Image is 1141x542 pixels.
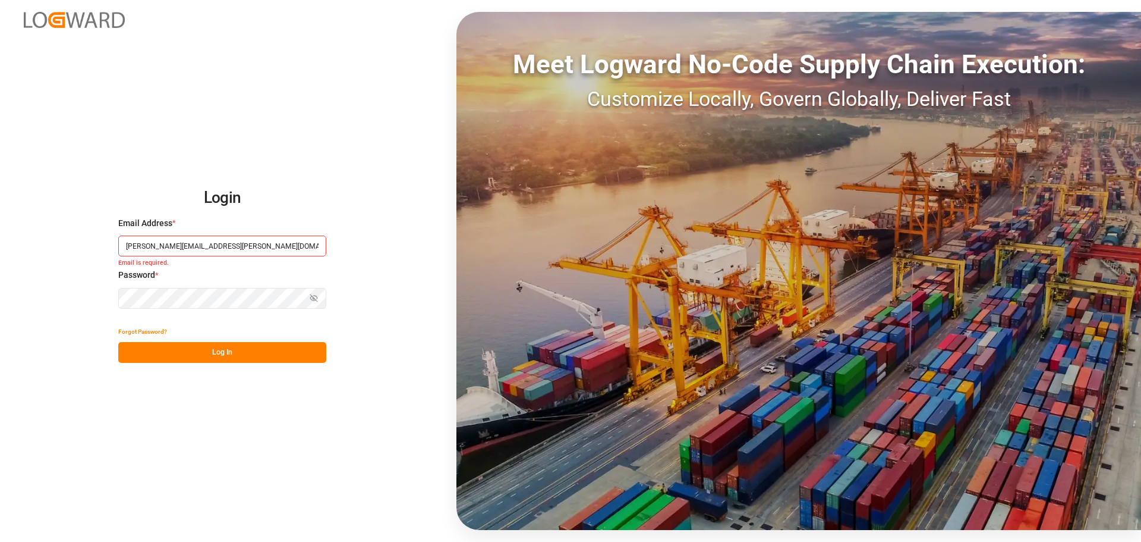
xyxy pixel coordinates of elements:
button: Log In [118,342,326,363]
button: Forgot Password? [118,321,167,342]
small: Email is required. [118,259,326,270]
span: Email Address [118,217,172,230]
h2: Login [118,179,326,217]
div: Customize Locally, Govern Globally, Deliver Fast [456,84,1141,114]
input: Enter your email [118,236,326,256]
img: Logward_new_orange.png [24,12,125,28]
div: Meet Logward No-Code Supply Chain Execution: [456,45,1141,84]
span: Password [118,269,155,281]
